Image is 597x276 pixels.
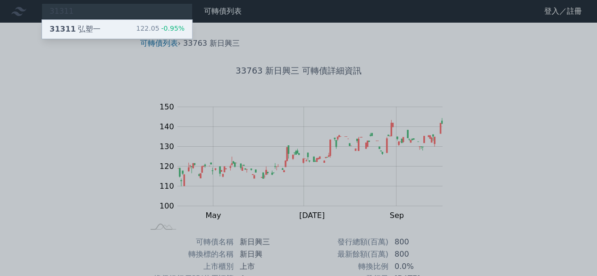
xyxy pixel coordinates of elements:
iframe: Chat Widget [550,231,597,276]
a: 31311弘塑一 122.05-0.95% [42,20,192,39]
span: -0.95% [159,25,185,32]
span: 31311 [50,25,76,33]
div: 聊天小工具 [550,231,597,276]
div: 122.05 [136,24,185,35]
div: 弘塑一 [50,24,101,35]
